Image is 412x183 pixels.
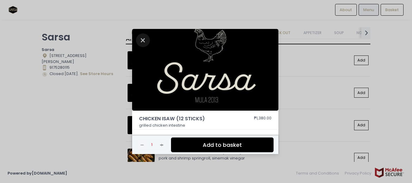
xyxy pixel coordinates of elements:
[132,29,278,111] img: CHICKEN ISAW (12 STICKS)
[139,115,239,122] span: CHICKEN ISAW (12 STICKS)
[136,37,150,43] button: Close
[254,115,271,122] div: ₱1,380.00
[171,137,274,152] button: Add to basket
[139,122,272,128] p: grilled chicken intestine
